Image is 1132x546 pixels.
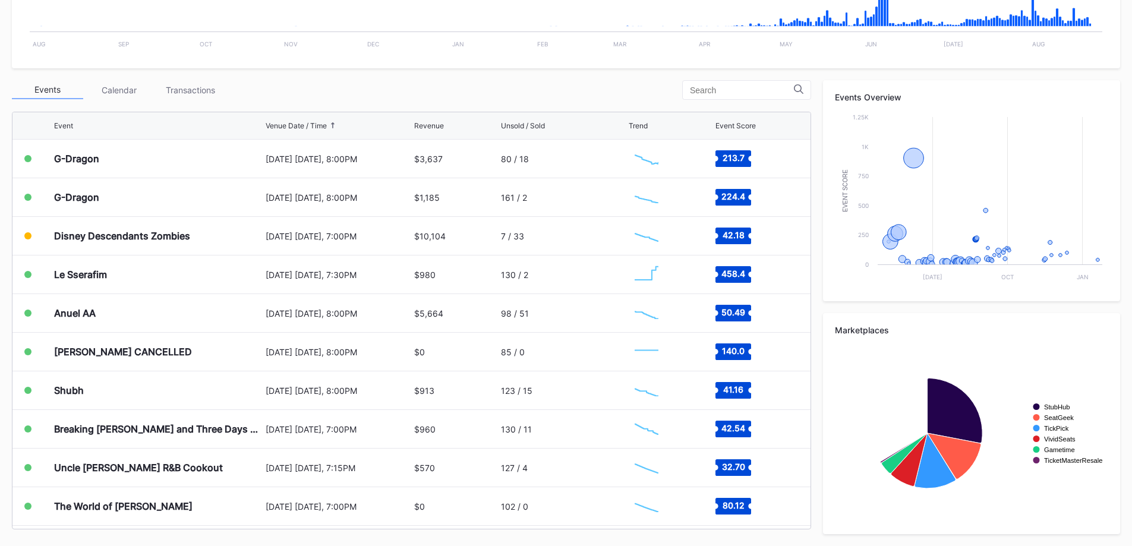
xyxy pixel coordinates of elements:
[1077,273,1089,280] text: Jan
[722,346,745,356] text: 140.0
[501,463,528,473] div: 127 / 4
[54,191,99,203] div: G-Dragon
[501,347,525,357] div: 85 / 0
[501,192,527,203] div: 161 / 2
[414,463,435,473] div: $570
[284,40,298,48] text: Nov
[780,40,793,48] text: May
[54,230,190,242] div: Disney Descendants Zombies
[501,270,528,280] div: 130 / 2
[501,231,524,241] div: 7 / 33
[629,182,664,212] svg: Chart title
[865,261,869,268] text: 0
[629,298,664,328] svg: Chart title
[723,384,743,394] text: 41.16
[629,375,664,405] svg: Chart title
[414,501,425,512] div: $0
[721,307,745,317] text: 50.49
[414,386,434,396] div: $913
[1044,457,1102,464] text: TicketMasterResale
[33,40,45,48] text: Aug
[613,40,627,48] text: Mar
[54,269,107,280] div: Le Sserafim
[537,40,548,48] text: Feb
[414,231,446,241] div: $10,104
[266,308,412,318] div: [DATE] [DATE], 8:00PM
[1044,425,1069,432] text: TickPick
[721,269,745,279] text: 458.4
[200,40,212,48] text: Oct
[266,192,412,203] div: [DATE] [DATE], 8:00PM
[858,202,869,209] text: 500
[266,154,412,164] div: [DATE] [DATE], 8:00PM
[118,40,129,48] text: Sep
[54,121,73,130] div: Event
[154,81,226,99] div: Transactions
[266,270,412,280] div: [DATE] [DATE], 7:30PM
[858,172,869,179] text: 750
[1044,414,1074,421] text: SeatGeek
[414,154,443,164] div: $3,637
[1044,435,1076,443] text: VividSeats
[853,113,869,121] text: 1.25k
[54,307,96,319] div: Anuel AA
[266,231,412,241] div: [DATE] [DATE], 7:00PM
[414,308,443,318] div: $5,664
[721,423,745,433] text: 42.54
[722,500,744,510] text: 80.12
[501,501,528,512] div: 102 / 0
[1032,40,1045,48] text: Aug
[266,501,412,512] div: [DATE] [DATE], 7:00PM
[722,153,744,163] text: 213.7
[858,231,869,238] text: 250
[715,121,756,130] div: Event Score
[367,40,379,48] text: Dec
[629,414,664,444] svg: Chart title
[629,121,648,130] div: Trend
[414,424,436,434] div: $960
[414,192,440,203] div: $1,185
[835,325,1108,335] div: Marketplaces
[501,308,529,318] div: 98 / 51
[266,463,412,473] div: [DATE] [DATE], 7:15PM
[721,462,745,472] text: 32.70
[54,462,223,474] div: Uncle [PERSON_NAME] R&B Cookout
[54,500,193,512] div: The World of [PERSON_NAME]
[266,347,412,357] div: [DATE] [DATE], 8:00PM
[629,491,664,521] svg: Chart title
[83,81,154,99] div: Calendar
[923,273,942,280] text: [DATE]
[452,40,464,48] text: Jan
[629,144,664,173] svg: Chart title
[1001,273,1014,280] text: Oct
[835,344,1108,522] svg: Chart title
[842,169,849,212] text: Event Score
[414,270,436,280] div: $980
[722,230,744,240] text: 42.18
[865,40,877,48] text: Jun
[54,346,192,358] div: [PERSON_NAME] CANCELLED
[629,337,664,367] svg: Chart title
[629,260,664,289] svg: Chart title
[501,154,529,164] div: 80 / 18
[54,153,99,165] div: G-Dragon
[1044,403,1070,411] text: StubHub
[835,111,1108,289] svg: Chart title
[54,384,84,396] div: Shubh
[1044,446,1075,453] text: Gametime
[690,86,794,95] input: Search
[12,81,83,99] div: Events
[414,347,425,357] div: $0
[501,424,532,434] div: 130 / 11
[629,221,664,251] svg: Chart title
[266,386,412,396] div: [DATE] [DATE], 8:00PM
[266,121,327,130] div: Venue Date / Time
[629,453,664,482] svg: Chart title
[501,121,545,130] div: Unsold / Sold
[862,143,869,150] text: 1k
[266,424,412,434] div: [DATE] [DATE], 7:00PM
[944,40,963,48] text: [DATE]
[501,386,532,396] div: 123 / 15
[54,423,263,435] div: Breaking [PERSON_NAME] and Three Days Grace
[835,92,1108,102] div: Events Overview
